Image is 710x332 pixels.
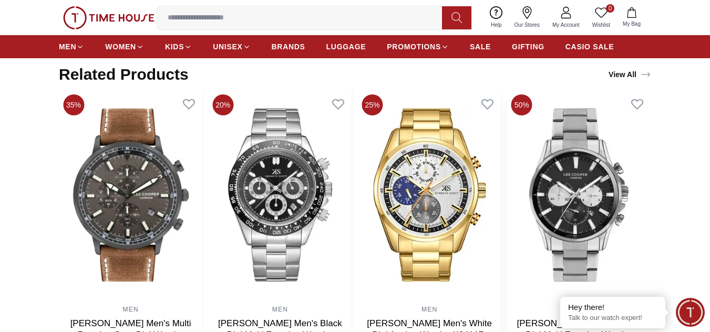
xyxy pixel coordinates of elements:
[565,41,614,52] span: CASIO SALE
[606,67,653,82] a: View All
[508,4,546,31] a: Our Stores
[272,37,305,56] a: BRANDS
[213,41,242,52] span: UNISEX
[470,37,491,56] a: SALE
[588,21,614,29] span: Wishlist
[511,94,532,115] span: 50%
[568,314,657,323] p: Talk to our watch expert!
[272,306,288,313] a: MEN
[59,41,76,52] span: MEN
[510,21,544,29] span: Our Stores
[165,37,192,56] a: KIDS
[485,4,508,31] a: Help
[63,6,155,29] img: ...
[213,37,250,56] a: UNISEX
[59,90,202,300] img: Lee Cooper Men's Multi Function Grey Dial Watch - LC07943.064
[586,4,616,31] a: 0Wishlist
[606,4,614,13] span: 0
[272,41,305,52] span: BRANDS
[105,41,136,52] span: WOMEN
[512,37,544,56] a: GIFTING
[421,306,437,313] a: MEN
[609,69,651,80] div: View All
[619,20,645,28] span: My Bag
[507,90,651,300] img: Lee Cooper Men's Black Dial Multi Function Watch - LC07167.550
[362,94,383,115] span: 25%
[470,41,491,52] span: SALE
[387,41,441,52] span: PROMOTIONS
[63,94,84,115] span: 35%
[165,41,184,52] span: KIDS
[212,94,233,115] span: 20%
[387,37,449,56] a: PROMOTIONS
[487,21,506,29] span: Help
[105,37,144,56] a: WOMEN
[59,37,84,56] a: MEN
[512,41,544,52] span: GIFTING
[122,306,138,313] a: MEN
[676,298,705,327] div: Chat Widget
[358,90,501,300] img: Kenneth Scott Men's White Dial Analog Watch - K24117-GBGW
[616,5,647,30] button: My Bag
[548,21,584,29] span: My Account
[208,90,352,300] img: Kenneth Scott Men's Black Dial Multi Function Watch - K23123-SBSB
[565,37,614,56] a: CASIO SALE
[326,37,366,56] a: LUGGAGE
[568,302,657,313] div: Hey there!
[59,65,189,84] h2: Related Products
[326,41,366,52] span: LUGGAGE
